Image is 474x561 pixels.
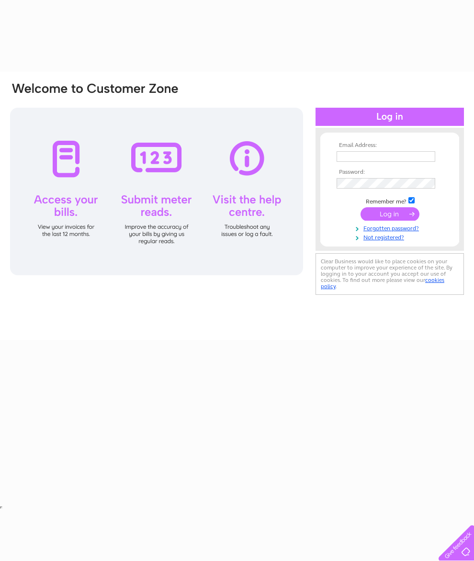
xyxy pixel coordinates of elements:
th: Password: [334,169,445,176]
input: Submit [361,207,419,221]
th: Email Address: [334,142,445,149]
div: Clear Business would like to place cookies on your computer to improve your experience of the sit... [316,253,464,295]
a: Forgotten password? [337,223,445,232]
a: Not registered? [337,232,445,241]
td: Remember me? [334,196,445,205]
a: cookies policy [321,277,444,290]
